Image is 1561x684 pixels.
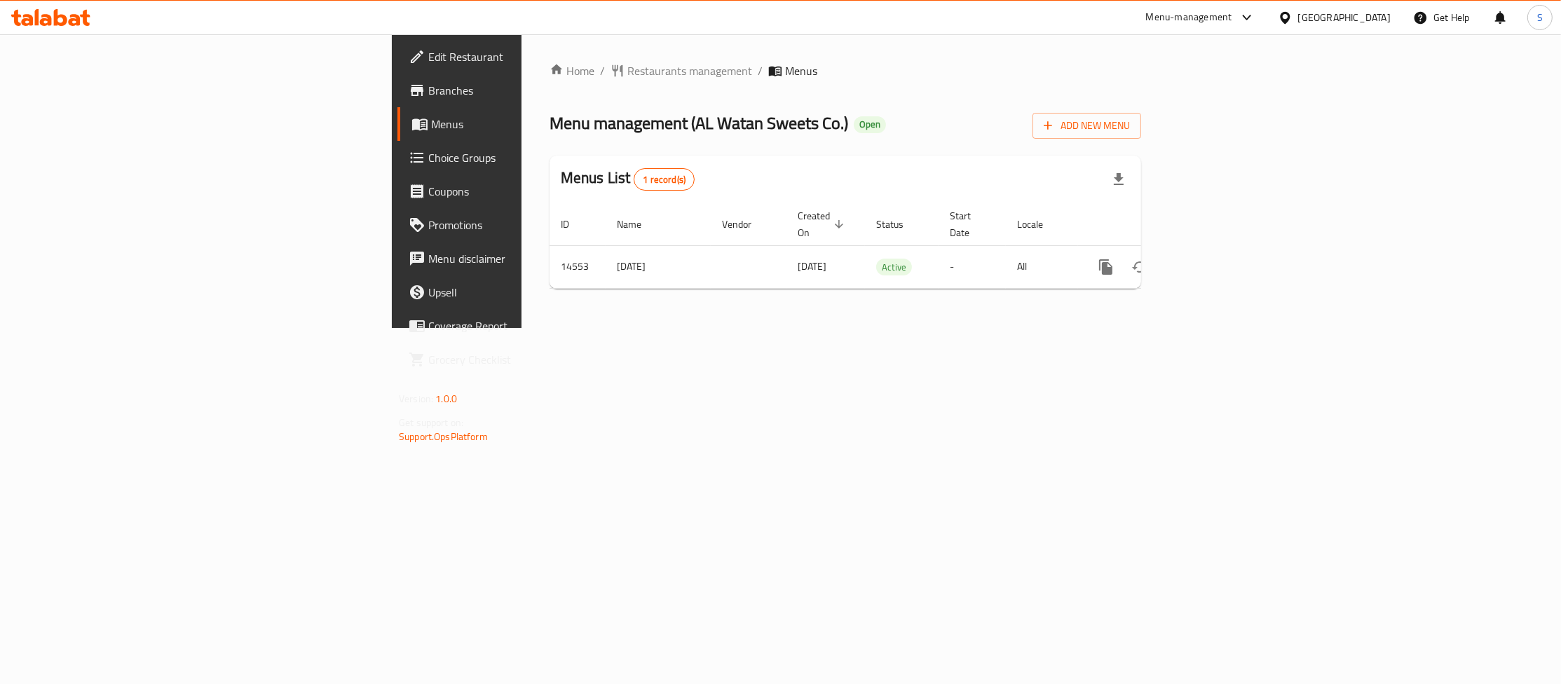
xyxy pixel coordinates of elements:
[876,259,912,275] span: Active
[785,62,817,79] span: Menus
[798,257,826,275] span: [DATE]
[428,149,641,166] span: Choice Groups
[399,413,463,432] span: Get support on:
[939,245,1006,288] td: -
[428,250,641,267] span: Menu disclaimer
[950,207,989,241] span: Start Date
[397,208,653,242] a: Promotions
[397,343,653,376] a: Grocery Checklist
[550,62,1141,79] nav: breadcrumb
[854,118,886,130] span: Open
[428,82,641,99] span: Branches
[722,216,770,233] span: Vendor
[634,168,695,191] div: Total records count
[561,167,695,191] h2: Menus List
[435,390,457,408] span: 1.0.0
[397,107,653,141] a: Menus
[1017,216,1061,233] span: Locale
[1078,203,1235,246] th: Actions
[1537,10,1543,25] span: S
[428,48,641,65] span: Edit Restaurant
[397,74,653,107] a: Branches
[428,284,641,301] span: Upsell
[798,207,848,241] span: Created On
[1123,250,1157,284] button: Change Status
[550,107,848,139] span: Menu management ( AL Watan Sweets Co. )
[758,62,763,79] li: /
[397,175,653,208] a: Coupons
[397,309,653,343] a: Coverage Report
[561,216,587,233] span: ID
[550,203,1235,289] table: enhanced table
[1006,245,1078,288] td: All
[397,242,653,275] a: Menu disclaimer
[854,116,886,133] div: Open
[428,317,641,334] span: Coverage Report
[606,245,711,288] td: [DATE]
[428,183,641,200] span: Coupons
[1102,163,1136,196] div: Export file
[397,40,653,74] a: Edit Restaurant
[876,216,922,233] span: Status
[1146,9,1232,26] div: Menu-management
[1298,10,1391,25] div: [GEOGRAPHIC_DATA]
[431,116,641,132] span: Menus
[428,351,641,368] span: Grocery Checklist
[1089,250,1123,284] button: more
[611,62,752,79] a: Restaurants management
[1044,117,1130,135] span: Add New Menu
[399,390,433,408] span: Version:
[627,62,752,79] span: Restaurants management
[428,217,641,233] span: Promotions
[399,427,488,446] a: Support.OpsPlatform
[1032,113,1141,139] button: Add New Menu
[397,275,653,309] a: Upsell
[634,173,694,186] span: 1 record(s)
[397,141,653,175] a: Choice Groups
[617,216,660,233] span: Name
